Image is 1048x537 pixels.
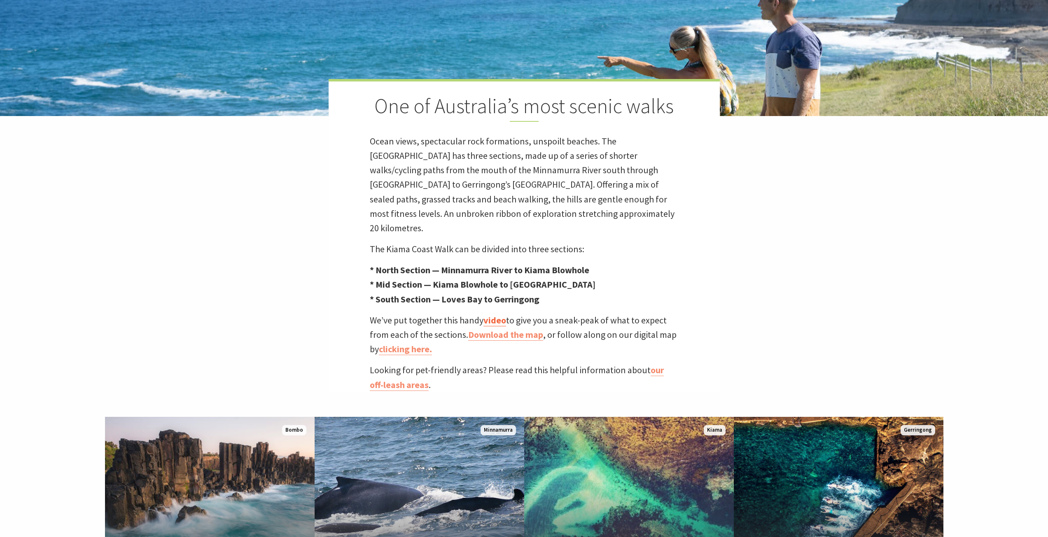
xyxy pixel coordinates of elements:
[901,425,935,435] span: Gerringong
[370,242,679,256] p: The Kiama Coast Walk can be divided into three sections:
[370,363,679,392] p: Looking for pet-friendly areas? Please read this helpful information about .
[370,279,595,290] strong: * Mid Section — Kiama Blowhole to [GEOGRAPHIC_DATA]
[468,329,543,341] a: Download the map
[370,364,664,391] a: our off-leash areas
[370,264,589,276] strong: * North Section — Minnamurra River to Kiama Blowhole
[481,425,516,435] span: Minnamurra
[282,425,306,435] span: Bombo
[370,293,539,305] strong: * South Section — Loves Bay to Gerringong
[370,134,679,235] p: Ocean views, spectacular rock formations, unspoilt beaches. The [GEOGRAPHIC_DATA] has three secti...
[370,313,679,357] p: We’ve put together this handy to give you a sneak-peak of what to expect from each of the section...
[483,314,506,326] a: video
[370,94,679,122] h2: One of Australia’s most scenic walks
[379,343,432,355] a: clicking here.
[704,425,726,435] span: Kiama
